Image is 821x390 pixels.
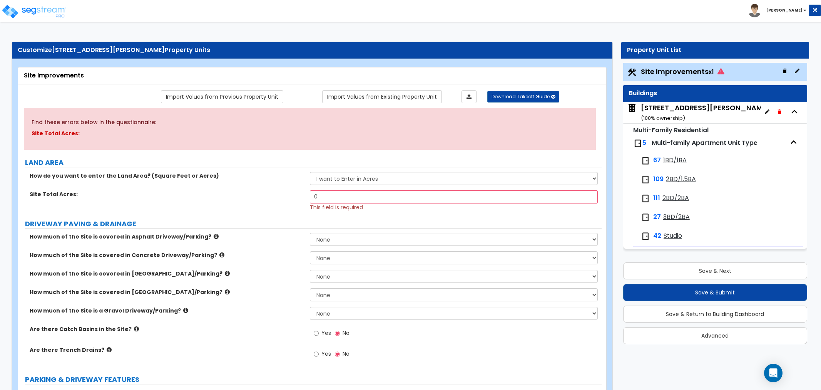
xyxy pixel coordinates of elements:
label: How much of the Site is a Gravel Driveway/Parking? [30,307,304,314]
label: How much of the Site is covered in [GEOGRAPHIC_DATA]/Parking? [30,270,304,277]
span: Site Improvements [641,67,724,76]
span: 109 [653,175,664,184]
label: How much of the Site is covered in Concrete Driveway/Parking? [30,251,304,259]
span: Multi-family Apartment Unit Type [652,138,757,147]
span: Yes [321,329,331,337]
input: No [335,350,340,358]
i: click for more info! [107,347,112,353]
img: door.png [641,213,650,222]
div: [STREET_ADDRESS][PERSON_NAME] [641,103,770,123]
span: 42 [653,232,661,240]
img: Construction.png [627,67,637,77]
span: 67 [653,156,661,165]
label: LAND AREA [25,158,602,168]
button: Save & Next [623,262,807,279]
button: Save & Submit [623,284,807,301]
input: Yes [314,329,319,338]
b: [PERSON_NAME] [766,7,803,13]
span: No [343,350,349,358]
img: door.png [641,232,650,241]
div: Buildings [629,89,801,98]
span: Studio [664,232,682,240]
label: How much of the Site is covered in [GEOGRAPHIC_DATA]/Parking? [30,288,304,296]
input: No [335,329,340,338]
div: Customize Property Units [18,46,607,55]
small: x1 [709,68,714,76]
img: door.png [641,175,650,184]
label: DRIVEWAY PAVING & DRAINAGE [25,219,602,229]
img: building.svg [627,103,637,113]
i: click for more info! [219,252,224,258]
label: How do you want to enter the Land Area? (Square Feet or Acres) [30,172,304,180]
button: Download Takeoff Guide [487,91,559,103]
span: 1BD/1BA [663,156,687,165]
i: click for more info! [225,271,230,276]
a: Import the dynamic attribute values from existing properties. [322,90,442,103]
span: [STREET_ADDRESS][PERSON_NAME] [52,45,165,54]
span: 2BD/1.5BA [666,175,696,184]
button: Save & Return to Building Dashboard [623,306,807,323]
small: ( 100 % ownership) [641,114,685,122]
input: Yes [314,350,319,358]
div: Site Improvements [24,71,600,80]
span: 2BD/2BA [662,194,689,203]
span: This field is required [310,203,363,211]
label: PARKING & DRIVEWAY FEATURES [25,375,602,385]
span: 3BD/2BA [663,213,690,222]
button: Advanced [623,327,807,344]
span: 111 [653,194,660,203]
img: logo_pro_r.png [1,4,67,19]
div: Open Intercom Messenger [764,364,783,382]
p: Site Total Acres: [32,129,588,138]
label: Are there Trench Drains? [30,346,304,354]
i: click for more info! [134,326,139,332]
small: Multi-Family Residential [633,126,709,134]
label: Are there Catch Basins in the Site? [30,325,304,333]
span: 5 [642,138,646,147]
img: door.png [641,194,650,203]
span: 902 N Charles & 900 Linden Ave [627,103,761,123]
i: click for more info! [183,308,188,313]
i: click for more info! [225,289,230,295]
div: Property Unit List [627,46,803,55]
span: 27 [653,213,661,222]
img: door.png [633,139,642,148]
img: door.png [641,156,650,165]
span: Download Takeoff Guide [492,93,550,100]
label: How much of the Site is covered in Asphalt Driveway/Parking? [30,233,304,240]
a: Import the dynamic attributes value through Excel sheet [461,90,477,103]
h5: Find these errors below in the questionnaire: [32,119,588,125]
img: avatar.png [748,4,761,17]
a: Import the dynamic attribute values from previous properties. [161,90,283,103]
label: Site Total Acres: [30,190,304,198]
span: Yes [321,350,331,358]
span: No [343,329,349,337]
i: click for more info! [214,234,219,239]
